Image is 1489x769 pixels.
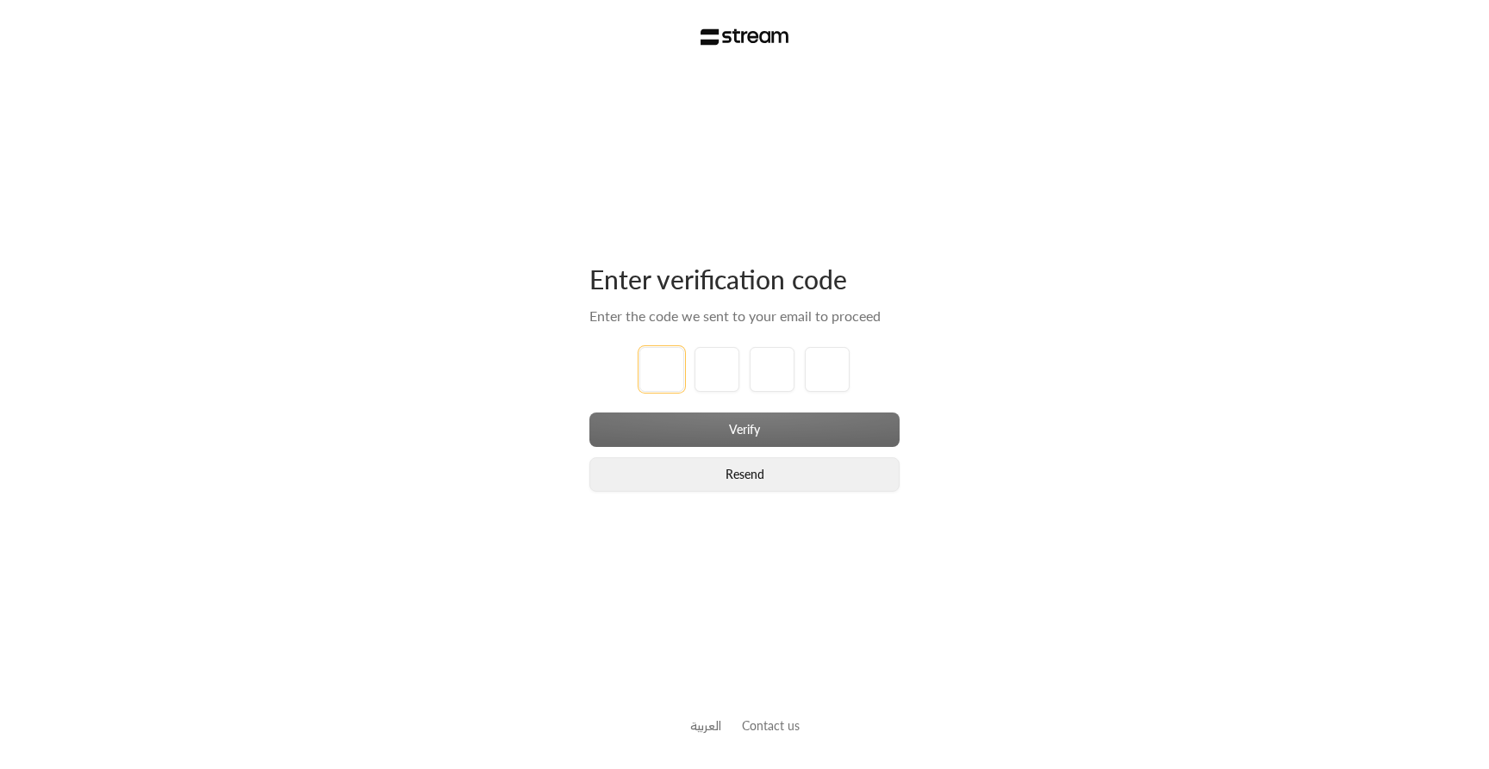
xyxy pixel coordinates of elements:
img: Stream Logo [701,28,789,46]
div: Enter the code we sent to your email to proceed [589,306,900,326]
button: Contact us [742,716,800,735]
div: Enter verification code [589,263,900,295]
button: Resend [589,457,900,492]
a: Contact us [742,718,800,733]
a: العربية [690,710,721,741]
